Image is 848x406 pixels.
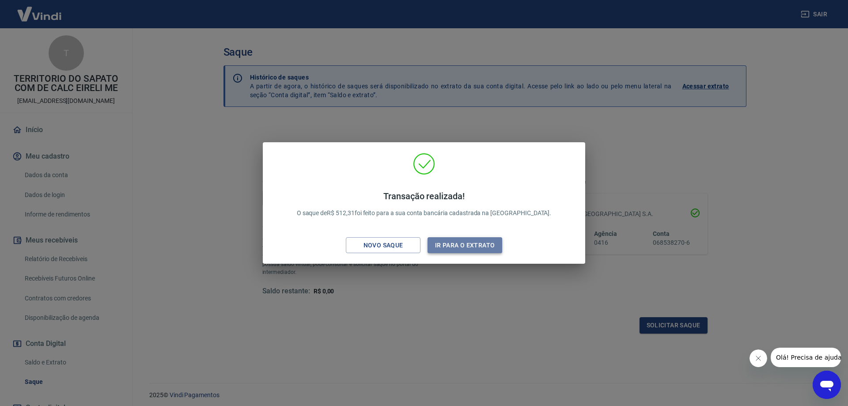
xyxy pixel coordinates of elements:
[297,191,552,201] h4: Transação realizada!
[428,237,502,254] button: Ir para o extrato
[297,191,552,218] p: O saque de R$ 512,31 foi feito para a sua conta bancária cadastrada na [GEOGRAPHIC_DATA].
[813,371,841,399] iframe: Botão para abrir a janela de mensagens
[750,349,767,367] iframe: Fechar mensagem
[353,240,414,251] div: Novo saque
[5,6,74,13] span: Olá! Precisa de ajuda?
[771,348,841,367] iframe: Mensagem da empresa
[346,237,420,254] button: Novo saque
